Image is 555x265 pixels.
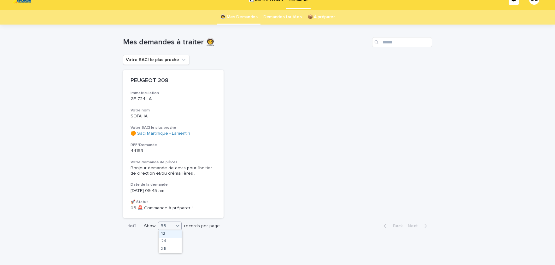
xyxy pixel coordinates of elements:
p: PEUGEOT 208 [131,77,216,84]
button: Next [405,223,432,229]
span: Next [408,224,422,228]
h3: REF°Demande [131,143,216,148]
p: 1 of 1 [123,218,142,234]
a: PEUGEOT 208ImmatriculationGE-724-LAVotre nomSOFAHAVotre SACI le plus proche🟠 Saci Martinique - La... [123,70,224,218]
p: SOFAHA [131,114,216,119]
a: 📦 À préparer [307,10,335,25]
p: 06-🚨 Commande à préparer ! [131,206,216,211]
h3: 🚀 Statut [131,200,216,205]
p: records per page [184,223,220,229]
a: 🟠 Saci Martinique - Lamentin [131,131,190,136]
h3: Votre demande de pièces [131,160,216,165]
a: 👩‍🚀 Mes Demandes [220,10,258,25]
h3: Date de la demande [131,182,216,187]
p: GE-724-LA [131,96,216,102]
h1: Mes demandes à traiter 👩‍🚀 [123,38,370,47]
span: Bonjour demande de devis pour 1boitier de direction et/ou crémaillères . [131,166,213,176]
div: 12 [159,230,182,238]
div: 36 [159,245,182,253]
button: Back [379,223,405,229]
p: 44193 [131,148,216,154]
div: 24 [159,238,182,245]
p: Show [144,223,155,229]
h3: Votre SACI le plus proche [131,125,216,130]
div: 36 [158,223,173,229]
input: Search [372,37,432,47]
h3: Votre nom [131,108,216,113]
a: Demandes traitées [263,10,302,25]
h3: Immatriculation [131,91,216,96]
button: Votre SACI le plus proche [123,55,190,65]
span: Back [389,224,403,228]
p: [DATE] 09:45 am [131,188,216,194]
